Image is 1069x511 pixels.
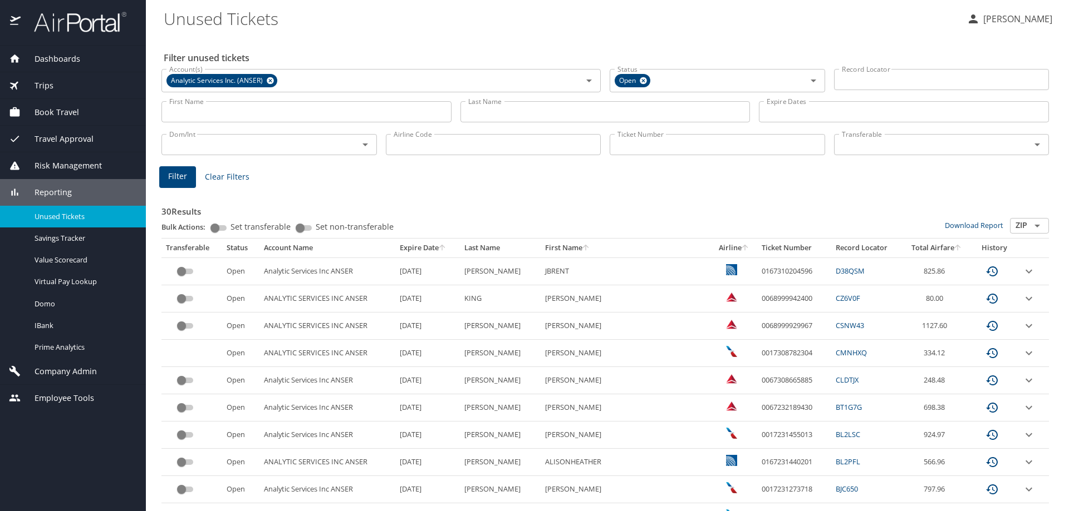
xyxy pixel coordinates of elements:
[945,220,1003,230] a: Download Report
[222,257,259,285] td: Open
[222,476,259,503] td: Open
[259,239,395,257] th: Account Name
[726,482,737,493] img: American Airlines
[1022,346,1036,360] button: expand row
[357,137,373,152] button: Open
[726,291,737,302] img: Delta Airlines
[836,293,860,303] a: CZ6V0F
[836,266,865,276] a: D38QSM
[726,346,737,357] img: American Airlines
[205,170,249,184] span: Clear Filters
[222,239,259,257] th: Status
[21,365,97,378] span: Company Admin
[161,222,214,232] p: Bulk Actions:
[395,312,460,340] td: [DATE]
[1022,483,1036,496] button: expand row
[757,257,832,285] td: 0167310204596
[21,80,53,92] span: Trips
[259,394,395,421] td: Analytic Services Inc ANSER
[21,53,80,65] span: Dashboards
[166,74,277,87] div: Analytic Services Inc. (ANSER)
[831,239,902,257] th: Record Locator
[726,373,737,384] img: Delta Airlines
[615,74,650,87] div: Open
[460,312,541,340] td: [PERSON_NAME]
[259,421,395,449] td: Analytic Services Inc ANSER
[541,394,711,421] td: [PERSON_NAME]
[726,455,737,466] img: United Airlines
[757,312,832,340] td: 0068999929967
[1022,455,1036,469] button: expand row
[35,255,133,265] span: Value Scorecard
[902,449,971,476] td: 566.96
[21,392,94,404] span: Employee Tools
[222,340,259,367] td: Open
[460,257,541,285] td: [PERSON_NAME]
[902,340,971,367] td: 334.12
[1029,137,1045,152] button: Open
[35,299,133,309] span: Domo
[164,49,1051,67] h2: Filter unused tickets
[259,312,395,340] td: ANALYTIC SERVICES INC ANSER
[460,449,541,476] td: [PERSON_NAME]
[742,245,749,252] button: sort
[21,186,72,199] span: Reporting
[395,367,460,394] td: [DATE]
[902,239,971,257] th: Total Airfare
[1022,374,1036,387] button: expand row
[711,239,757,257] th: Airline
[231,223,291,231] span: Set transferable
[222,312,259,340] td: Open
[259,449,395,476] td: ANALYTIC SERVICES INC ANSER
[35,342,133,353] span: Prime Analytics
[541,257,711,285] td: JBRENT
[22,11,126,33] img: airportal-logo.png
[836,457,860,467] a: BL2PFL
[1022,319,1036,333] button: expand row
[1022,401,1036,414] button: expand row
[726,264,737,275] img: United Airlines
[395,394,460,421] td: [DATE]
[541,367,711,394] td: [PERSON_NAME]
[460,421,541,449] td: [PERSON_NAME]
[164,1,958,36] h1: Unused Tickets
[836,375,859,385] a: CLDTJX
[902,257,971,285] td: 825.86
[726,428,737,439] img: American Airlines
[35,211,133,222] span: Unused Tickets
[902,285,971,312] td: 80.00
[1022,428,1036,441] button: expand row
[395,257,460,285] td: [DATE]
[166,243,218,253] div: Transferable
[161,199,1049,218] h3: 30 Results
[836,320,864,330] a: CSNW43
[980,12,1052,26] p: [PERSON_NAME]
[222,421,259,449] td: Open
[166,75,269,87] span: Analytic Services Inc. (ANSER)
[757,285,832,312] td: 0068999942400
[222,449,259,476] td: Open
[836,429,860,439] a: BL2LSC
[395,476,460,503] td: [DATE]
[806,73,821,88] button: Open
[541,449,711,476] td: ALISONHEATHER
[962,9,1057,29] button: [PERSON_NAME]
[757,421,832,449] td: 0017231455013
[726,400,737,411] img: Delta Airlines
[757,239,832,257] th: Ticket Number
[35,320,133,331] span: IBank
[10,11,22,33] img: icon-airportal.png
[35,233,133,244] span: Savings Tracker
[1029,218,1045,234] button: Open
[259,285,395,312] td: ANALYTIC SERVICES INC ANSER
[757,449,832,476] td: 0167231440201
[1022,292,1036,305] button: expand row
[902,421,971,449] td: 924.97
[460,239,541,257] th: Last Name
[541,285,711,312] td: [PERSON_NAME]
[1022,265,1036,278] button: expand row
[259,476,395,503] td: Analytic Services Inc ANSER
[168,170,187,183] span: Filter
[259,340,395,367] td: ANALYTIC SERVICES INC ANSER
[439,245,447,252] button: sort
